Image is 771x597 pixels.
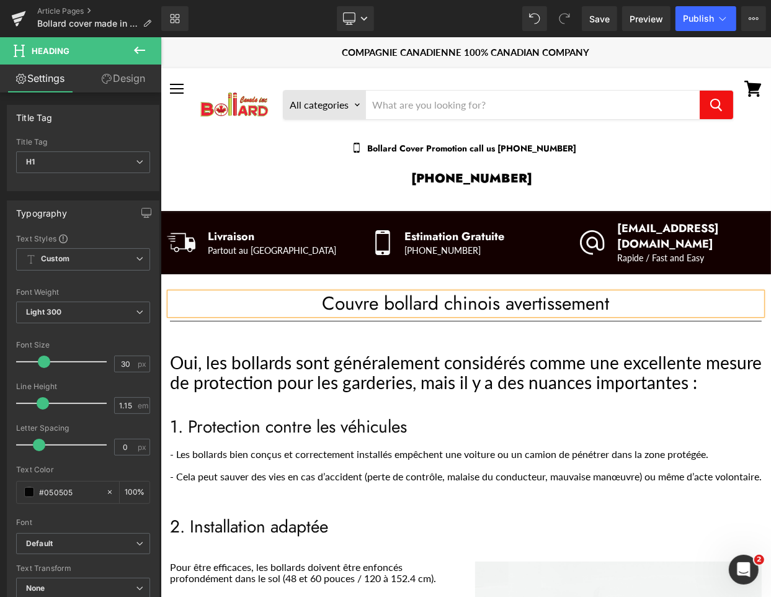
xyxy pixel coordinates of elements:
p: Une installation trop superficielle (par ex. 18 pouces) crée un effet de pivot et réduit la capac... [9,559,296,581]
h1: Couvre bollard chinois avertissement [9,256,601,277]
div: Title Tag [16,105,53,123]
span: [EMAIL_ADDRESS][DOMAIN_NAME] [457,183,558,215]
button: Search [539,53,573,82]
span: 2. Installation adaptée [9,477,167,502]
div: Text Color [16,465,150,474]
span: Publish [683,14,714,24]
span: px [138,443,148,451]
i: Default [26,539,53,549]
a: Article Pages [37,6,161,16]
span: 2 [754,555,764,565]
div: Text Transform [16,564,150,573]
div: Font Weight [16,288,150,297]
div: Font Size [16,341,150,349]
a: New Library [161,6,189,31]
a: Preview [622,6,671,31]
p: [PHONE_NUMBER] [244,207,407,220]
img: Canada bollard Logo [33,37,113,99]
div: % [120,482,149,503]
button: Publish [675,6,736,31]
span: Preview [630,12,663,25]
p: Partout au [GEOGRAPHIC_DATA] [47,207,200,220]
b: Light 300 [26,307,61,316]
b: H1 [26,157,35,166]
div: Letter Spacing [16,424,150,433]
h1: 1. Protection contre les véhicules [9,380,601,400]
div: Title Tag [16,138,150,146]
p: Pour être efficaces, les bollards doivent être enfoncés profondément dans le sol (48 et 60 pouces... [9,524,296,547]
span: Estimation Gratuite [244,191,344,207]
div: Line Height [16,382,150,391]
p: - Les bollards bien conçus et correctement installés empêchent une voiture ou un camion de pénétr... [9,411,601,423]
span: Save [589,12,610,25]
b: None [26,583,45,593]
button: Undo [522,6,547,31]
strong: [PHONE_NUMBER] [251,132,372,150]
iframe: Intercom live chat [729,555,759,585]
span: em [138,402,148,410]
button: More [741,6,766,31]
span: Bollard cover made in [GEOGRAPHIC_DATA] [37,19,138,29]
form: Product [122,53,573,83]
div: Text Styles [16,233,150,243]
div: Font [16,518,150,527]
b: Custom [41,254,69,264]
span: Heading [32,46,69,56]
input: Color [39,485,100,499]
button: Redo [552,6,577,31]
input: Search [205,53,539,82]
p: - Cela peut sauver des vies en cas d’accident (perte de contrôle, malaise du conducteur, mauvaise... [9,434,601,445]
div: Oui, les bollards sont généralement considérés comme une excellente mesure de protection pour les... [9,315,601,355]
span: Bollard Cover Promotion call us [PHONE_NUMBER] [207,105,416,117]
a: Design [83,65,164,92]
div: Typography [16,201,67,218]
span: px [138,360,148,368]
span: Livraison [47,191,94,207]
